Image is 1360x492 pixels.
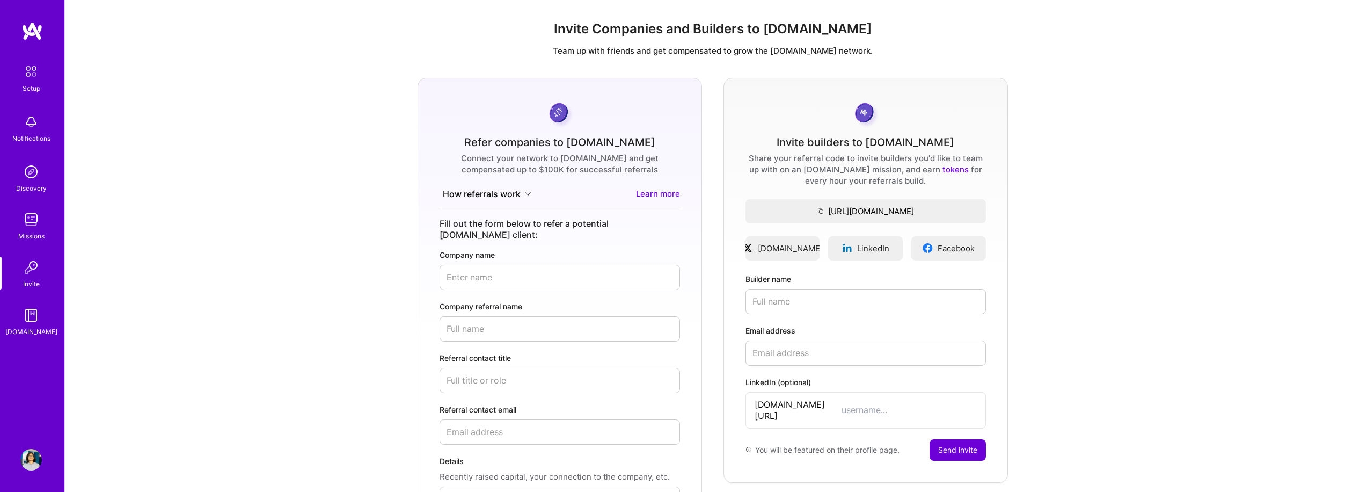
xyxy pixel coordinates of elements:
img: facebookLogo [922,243,933,254]
input: Email address [745,341,986,366]
span: Facebook [938,243,975,254]
input: Email address [440,419,680,445]
img: guide book [20,305,42,326]
a: User Avatar [18,449,45,471]
p: Team up with friends and get compensated to grow the [DOMAIN_NAME] network. [74,45,1351,56]
label: Builder name [745,273,986,285]
label: Company name [440,249,680,261]
div: You will be featured on their profile page. [745,439,900,461]
label: Company referral name [440,301,680,312]
a: [DOMAIN_NAME] [745,236,820,261]
label: Referral contact email [440,404,680,415]
div: Fill out the form below to refer a potential [DOMAIN_NAME] client: [440,218,680,241]
img: purpleCoin [546,100,574,128]
input: username... [842,404,977,416]
span: [DOMAIN_NAME][URL] [755,399,842,422]
a: tokens [942,164,969,175]
a: Learn more [636,188,680,200]
p: Recently raised capital, your connection to the company, etc. [440,471,680,482]
button: [URL][DOMAIN_NAME] [745,199,986,223]
div: Invite builders to [DOMAIN_NAME] [777,137,954,148]
a: Facebook [911,236,986,261]
div: Share your referral code to invite builders you'd like to team up with on an [DOMAIN_NAME] missio... [745,153,986,186]
img: Invite [20,257,42,278]
img: xLogo [742,243,754,254]
input: Enter name [440,265,680,290]
label: LinkedIn (optional) [745,377,986,388]
button: How referrals work [440,188,535,200]
label: Details [440,455,680,467]
span: [URL][DOMAIN_NAME] [745,206,986,217]
a: LinkedIn [828,236,903,261]
img: User Avatar [20,449,42,471]
button: Send invite [930,439,986,461]
div: Notifications [12,133,50,144]
img: linkedinLogo [842,243,853,254]
img: setup [20,60,42,83]
div: Connect your network to [DOMAIN_NAME] and get compensated up to $100K for successful referrals [440,153,680,175]
div: Discovery [16,183,47,194]
input: Full title or role [440,368,680,393]
div: Invite [23,278,40,290]
div: Refer companies to [DOMAIN_NAME] [464,137,655,148]
img: teamwork [20,209,42,230]
input: Full name [745,289,986,314]
input: Full name [440,316,680,342]
label: Email address [745,325,986,336]
img: grayCoin [851,100,880,128]
div: Setup [23,83,40,94]
label: Referral contact title [440,352,680,364]
img: logo [21,21,43,41]
div: Missions [18,230,45,242]
h1: Invite Companies and Builders to [DOMAIN_NAME] [74,21,1351,37]
span: [DOMAIN_NAME] [758,243,823,254]
div: [DOMAIN_NAME] [5,326,57,337]
img: discovery [20,161,42,183]
span: LinkedIn [857,243,889,254]
img: bell [20,111,42,133]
